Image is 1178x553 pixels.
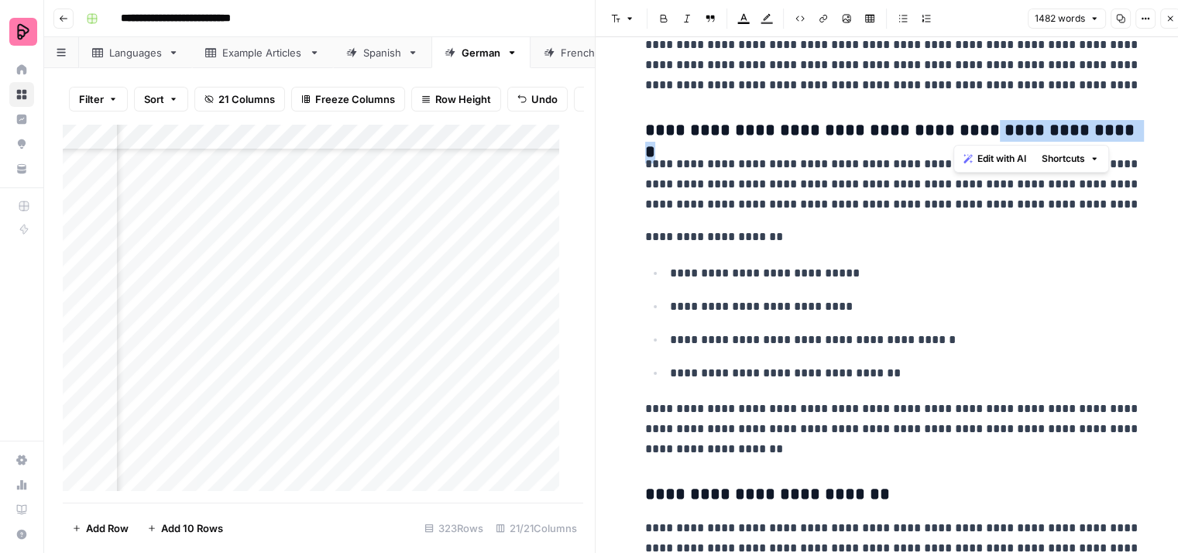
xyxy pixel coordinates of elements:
[363,45,401,60] div: Spanish
[507,87,568,112] button: Undo
[418,516,489,541] div: 323 Rows
[291,87,405,112] button: Freeze Columns
[222,45,303,60] div: Example Articles
[9,132,34,156] a: Opportunities
[333,37,431,68] a: Spanish
[9,18,37,46] img: Preply Logo
[9,82,34,107] a: Browse
[9,57,34,82] a: Home
[9,107,34,132] a: Insights
[531,91,558,107] span: Undo
[1028,9,1106,29] button: 1482 words
[194,87,285,112] button: 21 Columns
[79,91,104,107] span: Filter
[1035,149,1105,169] button: Shortcuts
[561,45,596,60] div: French
[9,156,34,181] a: Your Data
[489,516,583,541] div: 21/21 Columns
[138,516,232,541] button: Add 10 Rows
[411,87,501,112] button: Row Height
[315,91,395,107] span: Freeze Columns
[86,520,129,536] span: Add Row
[9,12,34,51] button: Workspace: Preply
[462,45,500,60] div: German
[218,91,275,107] span: 21 Columns
[431,37,531,68] a: German
[134,87,188,112] button: Sort
[161,520,223,536] span: Add 10 Rows
[531,37,626,68] a: French
[957,149,1032,169] button: Edit with AI
[9,448,34,472] a: Settings
[79,37,192,68] a: Languages
[109,45,162,60] div: Languages
[69,87,128,112] button: Filter
[1035,12,1085,26] span: 1482 words
[9,497,34,522] a: Learning Hub
[9,522,34,547] button: Help + Support
[9,472,34,497] a: Usage
[144,91,164,107] span: Sort
[1042,152,1085,166] span: Shortcuts
[63,516,138,541] button: Add Row
[192,37,333,68] a: Example Articles
[435,91,491,107] span: Row Height
[977,152,1026,166] span: Edit with AI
